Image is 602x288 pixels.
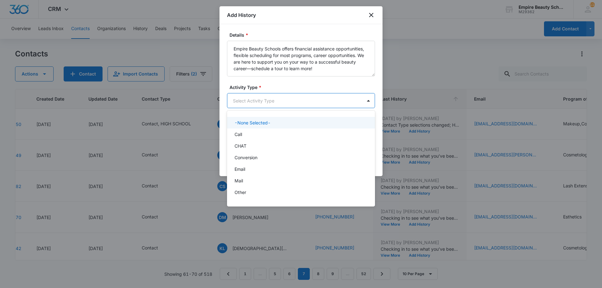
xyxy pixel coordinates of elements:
p: Other [235,189,246,196]
p: Call [235,131,242,138]
p: Conversion [235,154,257,161]
p: Email [235,166,245,172]
p: Mail [235,177,243,184]
p: CHAT [235,143,246,149]
p: P2P [235,201,243,207]
p: -None Selected- [235,119,271,126]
